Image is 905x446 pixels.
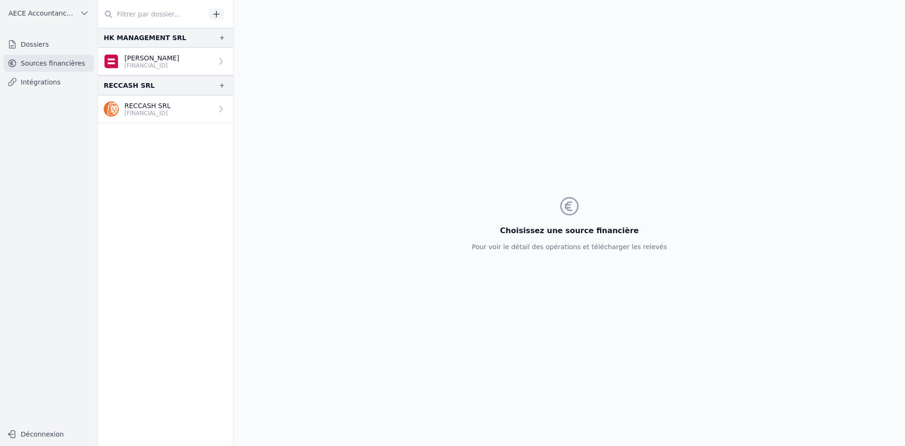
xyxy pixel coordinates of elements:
a: RECCASH SRL [FINANCIAL_ID] [98,95,233,123]
p: Pour voir le détail des opérations et télécharger les relevés [472,242,667,252]
div: RECCASH SRL [104,80,155,91]
button: AECE Accountancy SRL [4,6,94,21]
a: Dossiers [4,36,94,53]
p: [FINANCIAL_ID] [124,62,179,69]
h3: Choisissez une source financière [472,225,667,236]
a: [PERSON_NAME] [FINANCIAL_ID] [98,48,233,76]
a: Intégrations [4,74,94,91]
input: Filtrer par dossier... [98,6,206,23]
div: HK MANAGEMENT SRL [104,32,186,43]
p: [PERSON_NAME] [124,53,179,63]
img: belfius-1.png [104,54,119,69]
p: RECCASH SRL [124,101,171,110]
p: [FINANCIAL_ID] [124,109,171,117]
a: Sources financières [4,55,94,72]
span: AECE Accountancy SRL [8,8,76,18]
img: ing.png [104,101,119,117]
button: Déconnexion [4,427,94,442]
